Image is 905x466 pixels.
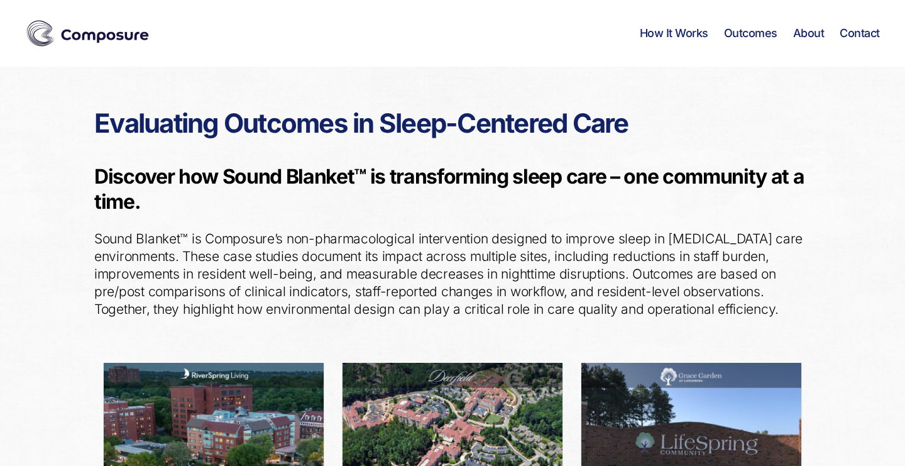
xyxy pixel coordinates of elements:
a: Contact [840,26,880,40]
nav: Horizontal [640,26,880,40]
h1: Evaluating Outcomes in Sleep-Centered Care [94,111,811,136]
h4: Discover how Sound Blanket™ is transforming sleep care – one community at a time. [94,164,811,214]
a: How It Works [640,26,708,40]
img: Composure [25,18,151,49]
a: About [793,26,825,40]
a: Outcomes [724,26,777,40]
p: Sound Blanket™ is Composure’s non-pharmacological intervention designed to improve sleep in [MEDI... [94,230,811,318]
